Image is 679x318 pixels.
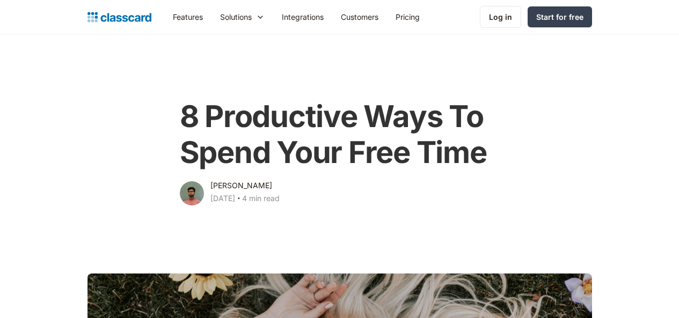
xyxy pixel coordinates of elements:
[235,192,242,207] div: ‧
[210,192,235,205] div: [DATE]
[210,179,272,192] div: [PERSON_NAME]
[480,6,521,28] a: Log in
[536,11,583,23] div: Start for free
[528,6,592,27] a: Start for free
[242,192,280,205] div: 4 min read
[87,10,151,25] a: home
[164,5,211,29] a: Features
[180,99,500,171] h1: 8 Productive Ways To Spend Your Free Time
[387,5,428,29] a: Pricing
[273,5,332,29] a: Integrations
[489,11,512,23] div: Log in
[332,5,387,29] a: Customers
[211,5,273,29] div: Solutions
[220,11,252,23] div: Solutions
